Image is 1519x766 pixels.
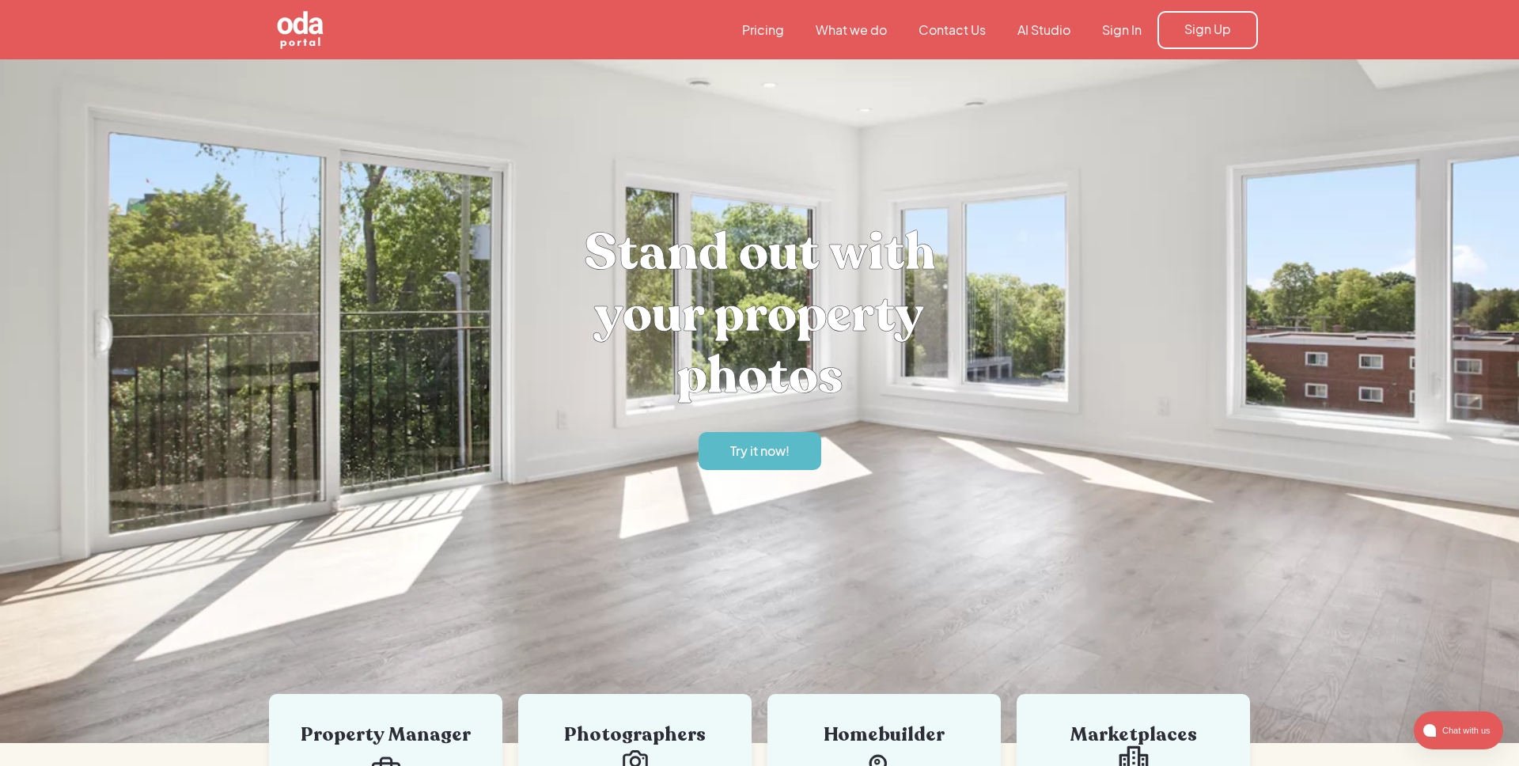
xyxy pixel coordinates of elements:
[699,432,821,470] a: Try it now!
[800,21,903,39] a: What we do
[1436,722,1494,739] span: Chat with us
[1414,711,1503,749] button: atlas-launcher
[261,9,411,51] a: home
[1002,21,1086,39] a: AI Studio
[726,21,800,39] a: Pricing
[522,222,997,407] h1: Stand out with your property photos
[903,21,1002,39] a: Contact Us
[730,442,790,460] div: Try it now!
[791,726,977,745] div: Homebuilder
[1086,21,1157,39] a: Sign In
[1157,11,1258,49] a: Sign Up
[542,726,728,745] div: Photographers
[1040,726,1226,745] div: Marketplaces
[293,726,479,745] div: Property Manager
[1184,21,1231,38] div: Sign Up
